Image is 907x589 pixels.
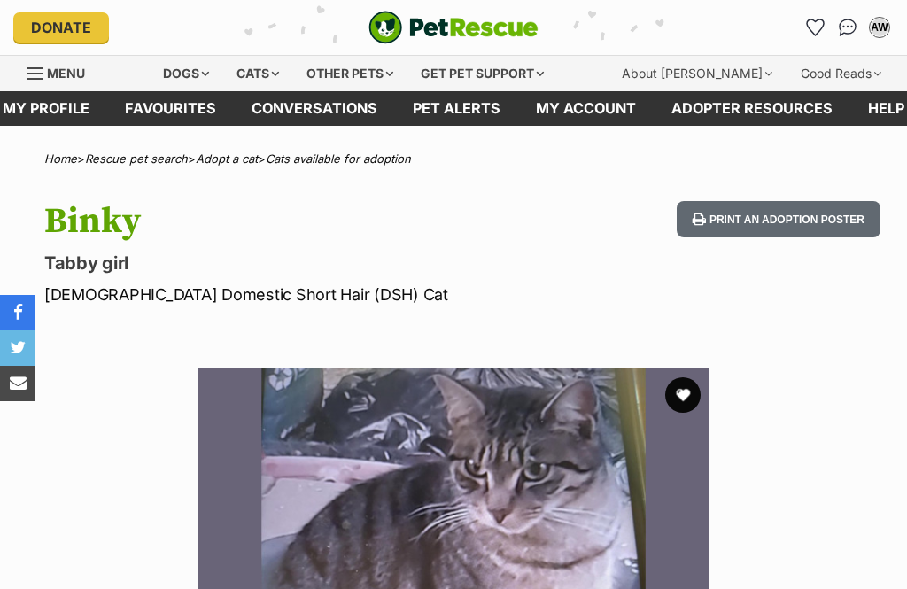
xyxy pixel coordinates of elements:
[395,91,518,126] a: Pet alerts
[839,19,857,36] img: chat-41dd97257d64d25036548639549fe6c8038ab92f7586957e7f3b1b290dea8141.svg
[802,13,894,42] ul: Account quick links
[294,56,406,91] div: Other pets
[196,151,258,166] a: Adopt a cat
[518,91,654,126] a: My account
[833,13,862,42] a: Conversations
[44,283,556,306] p: [DEMOGRAPHIC_DATA] Domestic Short Hair (DSH) Cat
[677,201,880,237] button: Print an adoption poster
[107,91,234,126] a: Favourites
[368,11,539,44] a: PetRescue
[408,56,556,91] div: Get pet support
[871,19,888,36] div: AW
[665,377,701,413] button: favourite
[234,91,395,126] a: conversations
[266,151,411,166] a: Cats available for adoption
[47,66,85,81] span: Menu
[13,12,109,43] a: Donate
[654,91,850,126] a: Adopter resources
[224,56,291,91] div: Cats
[44,151,77,166] a: Home
[788,56,894,91] div: Good Reads
[44,201,556,242] h1: Binky
[85,151,188,166] a: Rescue pet search
[27,56,97,88] a: Menu
[865,13,894,42] button: My account
[368,11,539,44] img: logo-cat-932fe2b9b8326f06289b0f2fb663e598f794de774fb13d1741a6617ecf9a85b4.svg
[151,56,221,91] div: Dogs
[609,56,785,91] div: About [PERSON_NAME]
[802,13,830,42] a: Favourites
[44,251,556,275] p: Tabby girl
